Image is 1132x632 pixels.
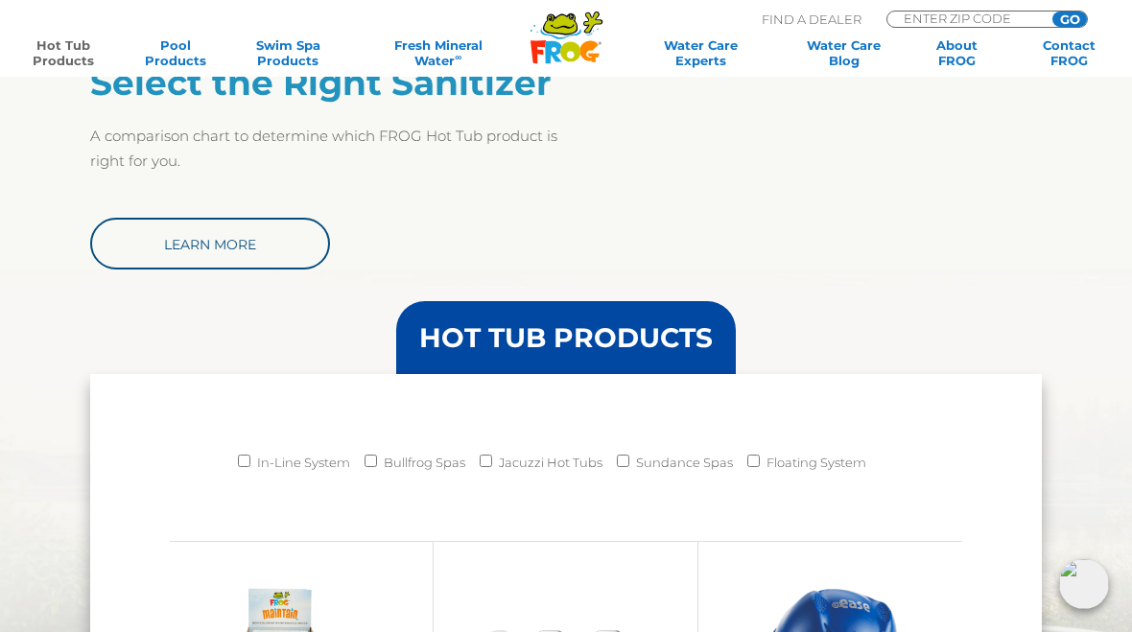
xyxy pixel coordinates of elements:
a: Learn More [90,218,330,269]
sup: ∞ [455,52,461,62]
label: Sundance Spas [636,446,733,479]
label: Jacuzzi Hot Tubs [499,446,602,479]
p: Find A Dealer [762,11,861,28]
img: openIcon [1059,559,1109,609]
h2: Select the Right Sanitizer [90,62,566,104]
input: GO [1052,12,1087,27]
label: In-Line System [257,446,350,479]
a: Swim SpaProducts [245,37,332,68]
h3: HOT TUB PRODUCTS [419,324,713,351]
label: Bullfrog Spas [384,446,465,479]
a: Fresh MineralWater∞ [357,37,520,68]
a: AboutFROG [913,37,1001,68]
a: PoolProducts [131,37,219,68]
a: Water CareBlog [800,37,887,68]
p: A comparison chart to determine which FROG Hot Tub product is right for you. [90,124,566,174]
a: Water CareExperts [626,37,775,68]
a: Hot TubProducts [19,37,106,68]
label: Floating System [766,446,866,479]
a: ContactFROG [1026,37,1113,68]
input: Zip Code Form [902,12,1031,25]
